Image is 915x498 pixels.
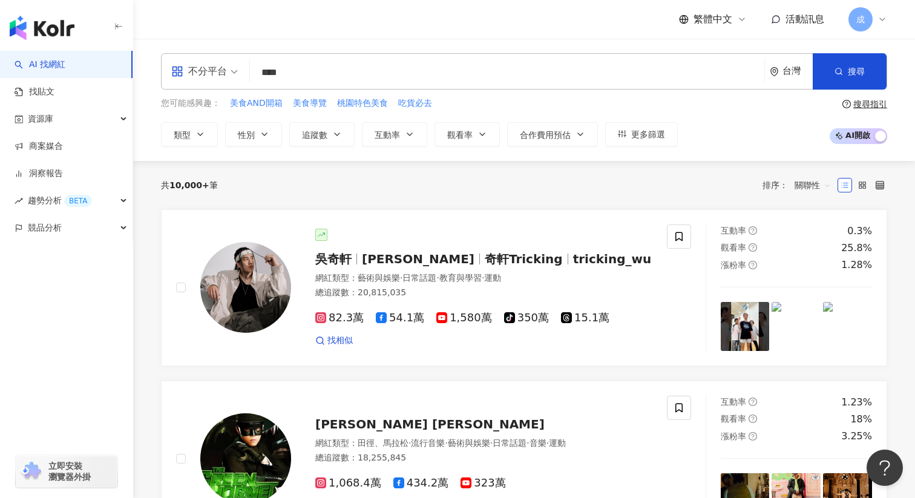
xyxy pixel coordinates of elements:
[482,273,484,283] span: ·
[28,105,53,133] span: 資源庫
[749,414,757,423] span: question-circle
[841,430,872,443] div: 3.25%
[795,175,831,195] span: 關聯性
[315,452,652,464] div: 總追蹤數 ： 18,255,845
[631,129,665,139] span: 更多篩選
[530,438,546,448] span: 音樂
[605,122,678,146] button: 更多篩選
[225,122,282,146] button: 性別
[749,261,757,269] span: question-circle
[315,335,353,347] a: 找相似
[200,242,291,333] img: KOL Avatar
[15,59,65,71] a: searchAI 找網紅
[721,260,746,270] span: 漲粉率
[48,460,91,482] span: 立即安裝 瀏覽器外掛
[561,312,609,324] span: 15.1萬
[490,438,493,448] span: ·
[436,312,492,324] span: 1,580萬
[485,252,563,266] span: 奇軒Tricking
[850,413,872,426] div: 18%
[402,273,436,283] span: 日常話題
[161,180,218,190] div: 共 筆
[749,243,757,252] span: question-circle
[520,130,571,140] span: 合作費用預估
[504,312,549,324] span: 350萬
[161,122,218,146] button: 類型
[546,438,549,448] span: ·
[315,477,381,490] span: 1,068.4萬
[327,335,353,347] span: 找相似
[230,97,283,110] span: 美食AND開箱
[573,252,652,266] span: tricking_wu
[841,258,872,272] div: 1.28%
[161,97,220,110] span: 您可能感興趣：
[439,273,482,283] span: 教育與學習
[749,226,757,235] span: question-circle
[772,302,821,351] img: post-image
[408,438,411,448] span: ·
[375,130,400,140] span: 互動率
[507,122,598,146] button: 合作費用預估
[161,209,887,366] a: KOL Avatar吳奇軒[PERSON_NAME]奇軒Trickingtricking_wu網紅類型：藝術與娛樂·日常話題·教育與學習·運動總追蹤數：20,815,03582.3萬54.1萬1...
[362,122,427,146] button: 互動率
[15,197,23,205] span: rise
[358,273,400,283] span: 藝術與娛樂
[28,214,62,241] span: 競品分析
[853,99,887,109] div: 搜尋指引
[15,140,63,152] a: 商案媒合
[315,312,364,324] span: 82.3萬
[238,130,255,140] span: 性別
[782,66,813,76] div: 台灣
[435,122,500,146] button: 觀看率
[171,65,183,77] span: appstore
[461,477,505,490] span: 323萬
[770,67,779,76] span: environment
[813,53,887,90] button: 搜尋
[292,97,327,110] button: 美食導覽
[721,397,746,407] span: 互動率
[526,438,529,448] span: ·
[64,195,92,207] div: BETA
[842,100,851,108] span: question-circle
[315,287,652,299] div: 總追蹤數 ： 20,815,035
[28,187,92,214] span: 趨勢分析
[448,438,490,448] span: 藝術與娛樂
[362,252,474,266] span: [PERSON_NAME]
[315,437,652,450] div: 網紅類型 ：
[15,168,63,180] a: 洞察報告
[841,241,872,255] div: 25.8%
[785,13,824,25] span: 活動訊息
[721,414,746,424] span: 觀看率
[847,224,872,238] div: 0.3%
[867,450,903,486] iframe: Help Scout Beacon - Open
[169,180,209,190] span: 10,000+
[376,312,424,324] span: 54.1萬
[16,455,117,488] a: chrome extension立即安裝 瀏覽器外掛
[293,97,327,110] span: 美食導覽
[762,175,838,195] div: 排序：
[721,243,746,252] span: 觀看率
[447,130,473,140] span: 觀看率
[10,16,74,40] img: logo
[721,431,746,441] span: 漲粉率
[694,13,732,26] span: 繁體中文
[358,438,408,448] span: 田徑、馬拉松
[848,67,865,76] span: 搜尋
[336,97,389,110] button: 桃園特色美食
[411,438,445,448] span: 流行音樂
[749,432,757,441] span: question-circle
[445,438,447,448] span: ·
[315,252,352,266] span: 吳奇軒
[749,398,757,406] span: question-circle
[289,122,355,146] button: 追蹤數
[15,86,54,98] a: 找貼文
[171,62,227,81] div: 不分平台
[393,477,449,490] span: 434.2萬
[398,97,433,110] button: 吃貨必去
[229,97,283,110] button: 美食AND開箱
[337,97,388,110] span: 桃園特色美食
[484,273,501,283] span: 運動
[721,302,770,351] img: post-image
[400,273,402,283] span: ·
[436,273,439,283] span: ·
